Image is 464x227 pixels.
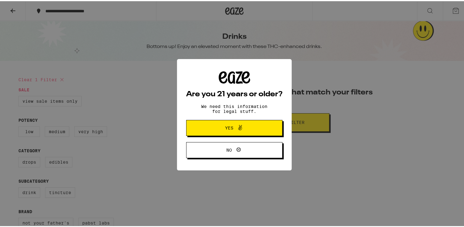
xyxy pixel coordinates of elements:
[186,90,282,97] h2: Are you 21 years or older?
[4,4,44,9] span: Hi. Need any help?
[186,141,282,157] button: No
[226,147,232,151] span: No
[196,103,273,113] p: We need this information for legal stuff.
[225,125,233,129] span: Yes
[186,119,282,135] button: Yes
